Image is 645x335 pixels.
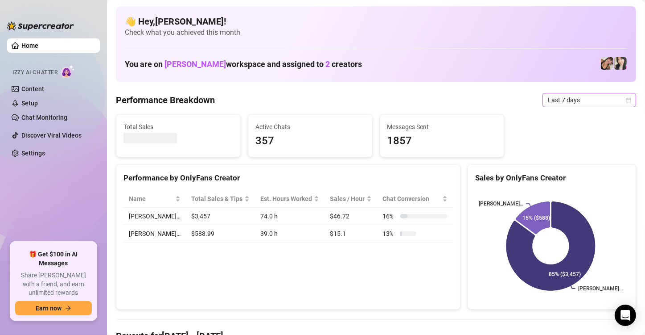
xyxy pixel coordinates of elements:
img: logo-BBDzfeDw.svg [7,21,74,30]
td: [PERSON_NAME]… [123,208,186,225]
span: 16 % [382,211,397,221]
span: Share [PERSON_NAME] with a friend, and earn unlimited rewards [15,271,92,297]
span: 2 [325,59,330,69]
span: Sales / Hour [330,194,365,204]
a: Discover Viral Videos [21,132,82,139]
td: $46.72 [325,208,377,225]
span: Chat Conversion [382,194,440,204]
img: Christina [601,57,613,70]
span: Check what you achieved this month [125,28,627,38]
span: [PERSON_NAME] [164,59,226,69]
div: Open Intercom Messenger [615,305,636,326]
div: Sales by OnlyFans Creator [475,172,629,184]
span: Active Chats [255,122,365,132]
div: Est. Hours Worked [260,194,312,204]
div: Performance by OnlyFans Creator [123,172,453,184]
td: $588.99 [186,225,255,243]
th: Total Sales & Tips [186,190,255,208]
td: $3,457 [186,208,255,225]
td: 74.0 h [255,208,325,225]
span: Total Sales & Tips [191,194,242,204]
span: Messages Sent [387,122,497,132]
th: Chat Conversion [377,190,452,208]
td: [PERSON_NAME]… [123,225,186,243]
span: 1857 [387,133,497,150]
button: Earn nowarrow-right [15,301,92,315]
span: Izzy AI Chatter [12,68,58,77]
td: $15.1 [325,225,377,243]
text: [PERSON_NAME]… [578,285,622,292]
text: [PERSON_NAME]… [479,201,523,207]
a: Setup [21,100,38,107]
img: AI Chatter [61,65,75,78]
th: Name [123,190,186,208]
a: Home [21,42,38,49]
span: Total Sales [123,122,233,132]
span: 357 [255,133,365,150]
span: Last 7 days [548,93,631,107]
h4: Performance Breakdown [116,94,215,106]
span: 🎁 Get $100 in AI Messages [15,250,92,268]
th: Sales / Hour [325,190,377,208]
a: Settings [21,150,45,157]
span: Name [129,194,173,204]
span: arrow-right [65,305,71,311]
h4: 👋 Hey, [PERSON_NAME] ! [125,15,627,28]
td: 39.0 h [255,225,325,243]
span: Earn now [36,305,62,312]
h1: You are on workspace and assigned to creators [125,59,362,69]
img: Christina [614,57,627,70]
span: calendar [626,97,631,103]
a: Chat Monitoring [21,114,67,121]
span: 13 % [382,229,397,239]
a: Content [21,85,44,92]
